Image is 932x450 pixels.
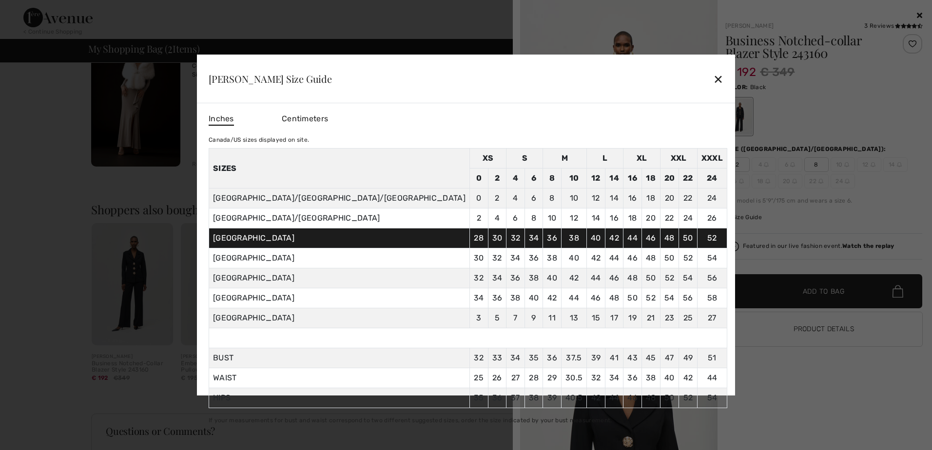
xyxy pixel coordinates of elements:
[646,353,656,362] span: 45
[623,308,642,328] td: 19
[627,393,638,402] span: 46
[209,248,469,268] td: [GEOGRAPHIC_DATA]
[506,268,525,288] td: 36
[488,288,506,308] td: 36
[209,308,469,328] td: [GEOGRAPHIC_DATA]
[474,393,484,402] span: 35
[605,228,623,248] td: 42
[697,268,727,288] td: 56
[209,228,469,248] td: [GEOGRAPHIC_DATA]
[524,169,543,188] td: 6
[587,208,605,228] td: 14
[506,308,525,328] td: 7
[561,208,586,228] td: 12
[697,248,727,268] td: 54
[609,373,620,382] span: 34
[510,353,521,362] span: 34
[209,74,332,84] div: [PERSON_NAME] Size Guide
[506,149,543,169] td: S
[707,393,718,402] span: 54
[469,288,488,308] td: 34
[209,135,727,144] div: Canada/US sizes displayed on site.
[713,69,723,89] div: ✕
[488,268,506,288] td: 34
[547,393,557,402] span: 39
[547,353,557,362] span: 36
[660,268,679,288] td: 52
[587,268,605,288] td: 44
[605,308,623,328] td: 17
[469,268,488,288] td: 32
[543,288,562,308] td: 42
[565,373,582,382] span: 30.5
[474,373,484,382] span: 25
[543,208,562,228] td: 10
[529,373,539,382] span: 28
[646,373,656,382] span: 38
[641,208,660,228] td: 20
[524,288,543,308] td: 40
[660,228,679,248] td: 48
[209,348,469,368] td: BUST
[623,288,642,308] td: 50
[492,373,502,382] span: 26
[697,169,727,188] td: 24
[679,208,698,228] td: 24
[543,308,562,328] td: 11
[679,308,698,328] td: 25
[587,188,605,208] td: 12
[605,208,623,228] td: 16
[488,169,506,188] td: 2
[683,393,693,402] span: 52
[543,228,562,248] td: 36
[664,373,675,382] span: 40
[623,169,642,188] td: 16
[587,248,605,268] td: 42
[679,268,698,288] td: 54
[506,188,525,208] td: 4
[524,228,543,248] td: 34
[506,288,525,308] td: 38
[660,208,679,228] td: 22
[209,288,469,308] td: [GEOGRAPHIC_DATA]
[524,208,543,228] td: 8
[488,228,506,248] td: 30
[469,228,488,248] td: 28
[605,248,623,268] td: 44
[209,388,469,408] td: HIPS
[623,228,642,248] td: 44
[506,208,525,228] td: 6
[683,353,693,362] span: 49
[543,169,562,188] td: 8
[469,169,488,188] td: 0
[679,188,698,208] td: 22
[641,228,660,248] td: 46
[469,208,488,228] td: 2
[683,373,693,382] span: 42
[679,248,698,268] td: 52
[506,228,525,248] td: 32
[605,188,623,208] td: 14
[623,268,642,288] td: 48
[591,353,601,362] span: 39
[609,393,620,402] span: 44
[641,268,660,288] td: 50
[587,149,623,169] td: L
[660,188,679,208] td: 20
[561,288,586,308] td: 44
[623,188,642,208] td: 16
[697,228,727,248] td: 52
[561,188,586,208] td: 10
[565,393,582,402] span: 40.5
[209,188,469,208] td: [GEOGRAPHIC_DATA]/[GEOGRAPHIC_DATA]/[GEOGRAPHIC_DATA]
[641,288,660,308] td: 52
[282,114,328,123] span: Centimeters
[627,373,638,382] span: 36
[209,416,727,425] div: If your measurements for bust and waist correspond to two different suggested sizes, order the si...
[209,208,469,228] td: [GEOGRAPHIC_DATA]/[GEOGRAPHIC_DATA]
[697,288,727,308] td: 58
[697,208,727,228] td: 26
[561,228,586,248] td: 38
[587,308,605,328] td: 15
[488,188,506,208] td: 2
